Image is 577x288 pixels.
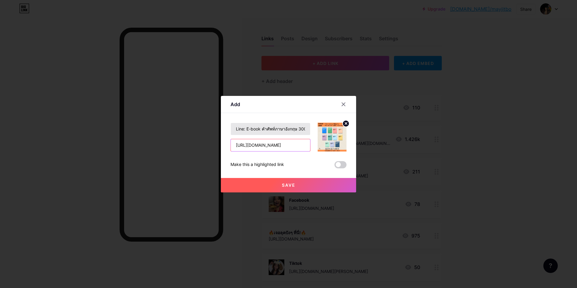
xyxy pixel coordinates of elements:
[231,123,310,135] input: Title
[231,139,310,151] input: URL
[282,182,295,188] span: Save
[318,123,347,152] img: link_thumbnail
[230,161,284,168] div: Make this a highlighted link
[221,178,356,192] button: Save
[230,101,240,108] div: Add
